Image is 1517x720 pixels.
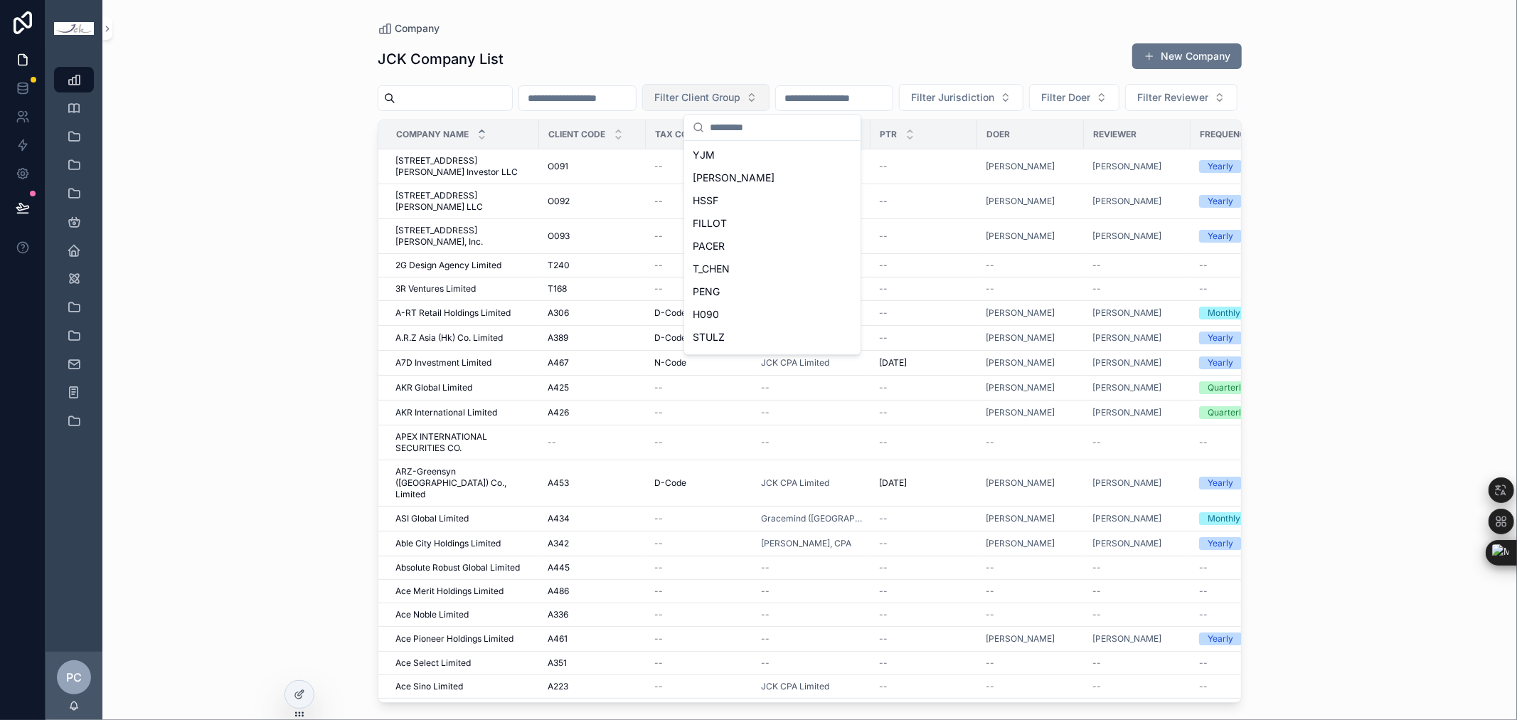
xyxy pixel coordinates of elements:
span: [DATE] [879,477,907,489]
span: [PERSON_NAME] [986,357,1055,369]
a: [PERSON_NAME] [1092,307,1161,319]
span: Ace Noble Limited [395,609,469,620]
a: [PERSON_NAME] [1092,231,1161,242]
a: -- [654,161,744,172]
a: -- [879,586,969,597]
a: [PERSON_NAME] [1092,407,1182,418]
span: -- [879,586,888,597]
a: [PERSON_NAME] [986,407,1075,418]
a: [DATE] [879,357,969,369]
div: Quarterly [1208,406,1246,419]
span: D-Code [654,332,686,344]
a: -- [654,283,744,295]
a: ARZ-Greensyn ([GEOGRAPHIC_DATA]) Co., Limited [395,466,531,500]
span: -- [879,283,888,295]
span: -- [986,260,994,271]
a: [PERSON_NAME] [986,332,1055,344]
span: -- [879,231,888,242]
a: [PERSON_NAME] [1092,357,1161,369]
a: [PERSON_NAME] [1092,161,1182,172]
span: Filter Client Group [654,90,740,105]
span: HSSF [693,194,718,208]
div: scrollable content [46,57,102,452]
a: A342 [548,538,637,549]
span: O092 [548,196,570,207]
span: -- [761,586,770,597]
a: Quarterly [1199,406,1289,419]
span: [PERSON_NAME] [1092,332,1161,344]
span: A336 [548,609,568,620]
span: -- [654,586,663,597]
span: -- [879,307,888,319]
div: Yearly [1208,160,1233,173]
a: -- [1092,562,1182,573]
a: [PERSON_NAME] [986,477,1075,489]
span: -- [654,283,663,295]
span: [STREET_ADDRESS][PERSON_NAME] Investor LLC [395,155,531,178]
a: A453 [548,477,637,489]
span: [PERSON_NAME] [986,196,1055,207]
div: Yearly [1208,477,1233,489]
a: A.R.Z Asia (Hk) Co. Limited [395,332,531,344]
a: -- [879,231,969,242]
span: D-Code [654,477,686,489]
a: A486 [548,586,637,597]
span: [PERSON_NAME] [1092,382,1161,393]
span: -- [1199,260,1208,271]
span: -- [879,538,888,549]
a: D-Code [654,332,744,344]
span: A.R.Z Asia (Hk) Co. Limited [395,332,503,344]
a: [STREET_ADDRESS][PERSON_NAME] LLC [395,190,531,213]
a: -- [879,307,969,319]
a: -- [1199,260,1289,271]
a: [PERSON_NAME] [1092,513,1182,524]
a: O092 [548,196,637,207]
a: -- [986,283,1075,295]
span: -- [879,407,888,418]
a: Yearly [1199,160,1289,173]
a: [PERSON_NAME], CPA [761,538,851,549]
a: -- [654,513,744,524]
a: [PERSON_NAME] [1092,538,1161,549]
div: Yearly [1208,356,1233,369]
span: O093 [548,231,570,242]
a: -- [654,260,744,271]
span: [PERSON_NAME] [1092,513,1161,524]
span: 2G Design Agency Limited [395,260,501,271]
span: 3R Ventures Limited [395,283,476,295]
a: -- [654,586,744,597]
a: ASI Global Limited [395,513,531,524]
a: [PERSON_NAME] [986,161,1055,172]
span: -- [986,437,994,448]
span: T168 [548,283,567,295]
span: -- [986,586,994,597]
a: [PERSON_NAME] [1092,161,1161,172]
a: -- [1199,283,1289,295]
button: New Company [1132,43,1242,69]
span: [PERSON_NAME] [986,513,1055,524]
a: -- [1092,283,1182,295]
span: -- [654,407,663,418]
a: [PERSON_NAME] [986,357,1075,369]
span: BIAN [693,353,717,367]
a: O093 [548,231,637,242]
a: -- [761,586,862,597]
span: [PERSON_NAME] [986,538,1055,549]
span: [STREET_ADDRESS][PERSON_NAME], Inc. [395,225,531,248]
div: Monthly [1208,307,1240,319]
span: Able City Holdings Limited [395,538,501,549]
span: [PERSON_NAME] [986,382,1055,393]
div: Quarterly [1208,381,1246,394]
span: -- [879,196,888,207]
span: T240 [548,260,570,271]
span: A7D Investment Limited [395,357,491,369]
a: A434 [548,513,637,524]
span: H090 [693,307,719,322]
span: -- [986,562,994,573]
span: A-RT Retail Holdings Limited [395,307,511,319]
a: [PERSON_NAME] [1092,332,1182,344]
a: A306 [548,307,637,319]
a: Yearly [1199,195,1289,208]
span: A453 [548,477,569,489]
span: -- [654,609,663,620]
